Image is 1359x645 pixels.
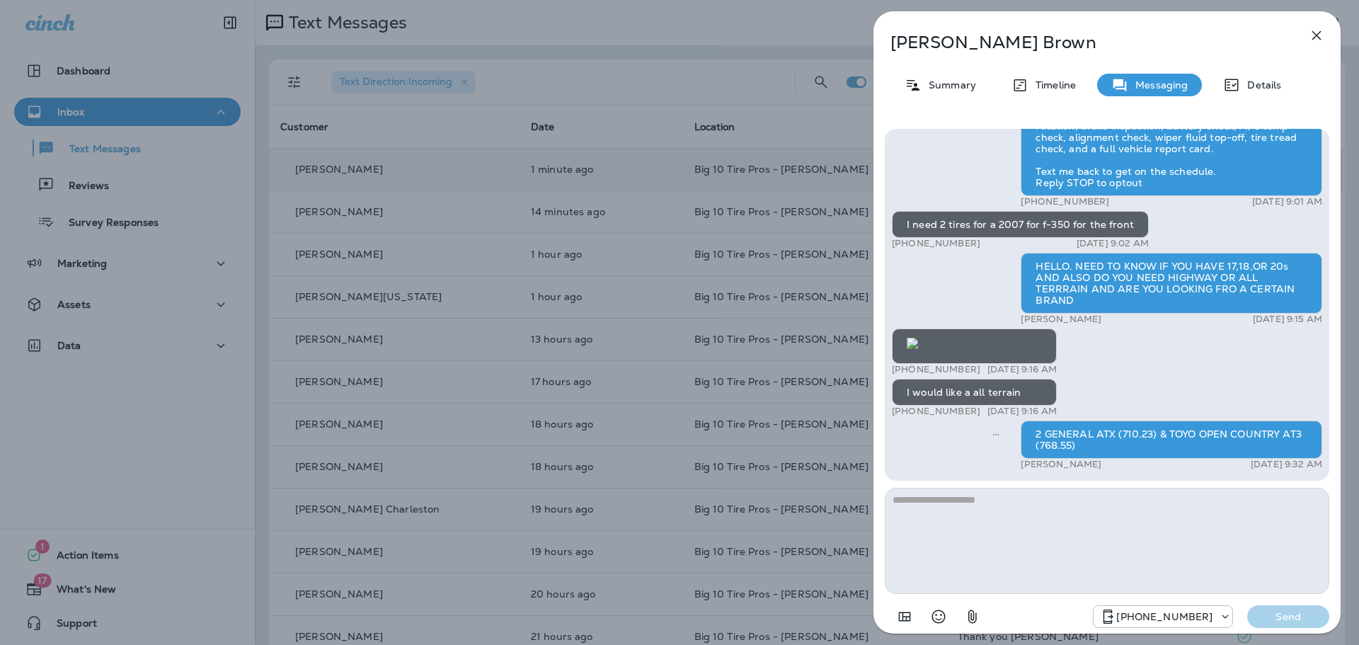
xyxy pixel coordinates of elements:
[892,211,1149,238] div: I need 2 tires for a 2007 for f-350 for the front
[890,33,1277,52] p: [PERSON_NAME] Brown
[924,603,953,631] button: Select an emoji
[892,364,980,375] p: [PHONE_NUMBER]
[1021,421,1322,459] div: 2 GENERAL ATX (710.23) & TOYO OPEN COUNTRY AT3 (768.55)
[1251,459,1322,470] p: [DATE] 9:32 AM
[1077,238,1149,249] p: [DATE] 9:02 AM
[1128,79,1188,91] p: Messaging
[1021,196,1109,207] p: [PHONE_NUMBER]
[922,79,976,91] p: Summary
[1021,314,1101,325] p: [PERSON_NAME]
[907,338,918,349] img: twilio-download
[1116,611,1212,622] p: [PHONE_NUMBER]
[1094,608,1232,625] div: +1 (601) 808-4206
[987,406,1057,417] p: [DATE] 9:16 AM
[890,603,919,631] button: Add in a premade template
[1252,196,1322,207] p: [DATE] 9:01 AM
[892,406,980,417] p: [PHONE_NUMBER]
[1021,459,1101,470] p: [PERSON_NAME]
[1240,79,1281,91] p: Details
[1253,314,1322,325] p: [DATE] 9:15 AM
[987,364,1057,375] p: [DATE] 9:16 AM
[892,238,980,249] p: [PHONE_NUMBER]
[992,427,999,440] span: Sent
[1028,79,1076,91] p: Timeline
[892,379,1057,406] div: I would like a all terrain
[1021,253,1322,314] div: HELLO. NEED TO KNOW IF YOU HAVE 17,18,OR 20s AND ALSO DO YOU NEED HIGHWAY OR ALL TERRRAIN AND ARE...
